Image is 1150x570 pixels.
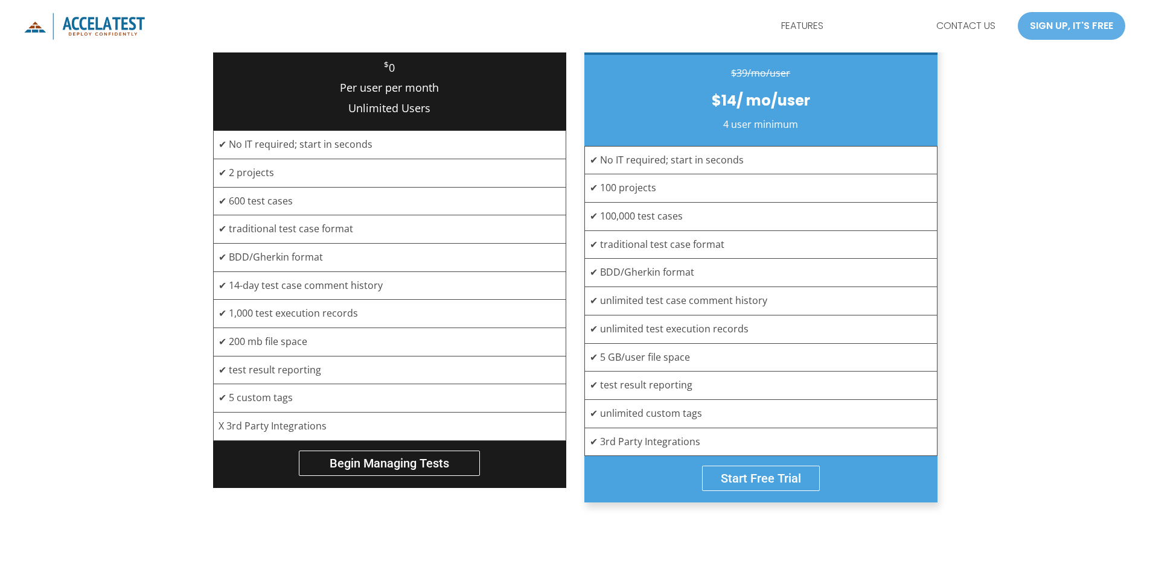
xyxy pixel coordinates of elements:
[584,315,937,343] td: ✔ unlimited test execution records
[213,271,566,300] td: ✔ 14-day test case comment history
[584,372,937,400] td: ✔ test result reporting
[213,58,566,118] p: 0 Per user per month Unlimited Users
[213,356,566,384] td: ✔ test result reporting
[833,11,927,41] a: PRICING & PLANS
[584,287,937,315] td: ✔ unlimited test case comment history
[584,230,937,259] td: ✔ traditional test case format
[213,131,566,159] td: ✔ No IT required; start in seconds
[584,399,937,428] td: ✔ unlimited custom tags
[584,343,937,372] td: ✔ 5 GB/user file space
[584,146,937,174] td: ✔ No IT required; start in seconds
[927,11,1005,41] a: CONTACT US
[330,456,449,470] span: Begin Managing tests
[24,19,145,32] a: AccelaTest
[771,11,833,41] a: FEATURES
[584,174,937,203] td: ✔ 100 projects
[213,384,566,413] td: ✔ 5 custom tags
[702,466,820,491] a: Start Free Trial
[584,203,937,231] td: ✔ 100,000 test cases
[384,59,389,70] sup: $
[24,13,145,40] img: icon
[213,300,566,328] td: ✔ 1,000 test execution records
[584,428,937,456] td: ✔ 3rd Party Integrations
[299,451,480,476] a: Begin Managing tests
[721,471,801,486] span: Start Free Trial
[771,11,1005,41] nav: Site Navigation
[213,243,566,271] td: ✔ BDD/Gherkin format
[213,328,566,356] td: ✔ 200 mb file space
[213,215,566,244] td: ✔ traditional test case format
[213,413,566,441] td: Χ 3rd Party Integrations
[712,90,810,110] strong: $14/ mo/user
[731,66,790,80] s: $39/mo/user
[584,116,938,134] p: 4 user minimum
[584,259,937,287] td: ✔ BDD/Gherkin format
[1017,11,1126,40] a: SIGN UP, IT'S FREE
[213,159,566,187] td: ✔ 2 projects
[213,187,566,215] td: ✔ 600 test cases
